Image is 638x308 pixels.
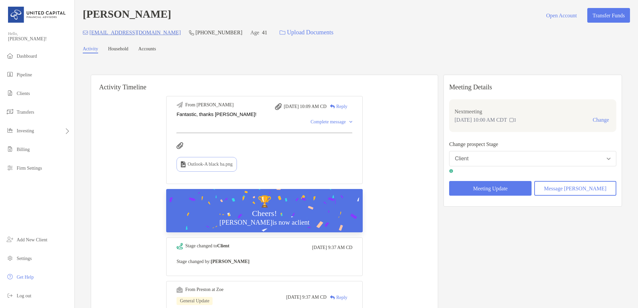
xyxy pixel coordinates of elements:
[6,235,14,243] img: add_new_client icon
[6,89,14,97] img: clients icon
[89,28,181,37] p: [EMAIL_ADDRESS][DOMAIN_NAME]
[255,195,274,209] div: 🏆
[177,142,183,149] img: attachments
[17,147,30,152] span: Billing
[211,259,250,264] b: [PERSON_NAME]
[217,218,312,226] div: [PERSON_NAME] is now a
[284,104,299,109] span: [DATE]
[83,31,88,35] img: Email Icon
[83,46,98,53] a: Activity
[311,119,352,125] div: Complete message
[534,181,616,196] button: Message [PERSON_NAME]
[6,145,14,153] img: billing icon
[91,75,438,91] h6: Activity Timeline
[6,291,14,299] img: logout icon
[6,70,14,78] img: pipeline icon
[17,110,34,115] span: Transfers
[454,116,507,124] p: [DATE] 10:00 AM CDT
[591,117,611,123] button: Change
[17,293,31,298] span: Log out
[607,158,611,160] img: Open dropdown arrow
[185,287,224,292] div: From Preston at Zoe
[6,164,14,172] img: firm-settings icon
[275,25,338,40] a: Upload Documents
[6,52,14,60] img: dashboard icon
[295,219,309,226] b: client
[8,36,70,42] span: [PERSON_NAME]!
[177,243,183,249] img: Event icon
[541,8,582,23] button: Open Account
[185,102,234,108] div: From [PERSON_NAME]
[300,104,327,109] span: 10:09 AM CD
[328,245,352,250] span: 9:37 AM CD
[177,112,352,117] div: Fantastic, thanks [PERSON_NAME]!
[449,169,453,173] img: tooltip
[17,91,30,96] span: Clients
[250,28,259,37] p: Age
[330,104,335,109] img: Reply icon
[6,108,14,116] img: transfers icon
[302,295,327,300] span: 9:37 AM CD
[188,162,233,167] span: Outlook-A black ba.png
[177,102,183,108] img: Event icon
[196,28,242,37] p: [PHONE_NUMBER]
[177,257,352,266] p: Stage changed by:
[138,46,156,53] a: Accounts
[249,209,280,218] div: Cheers!
[17,54,37,59] span: Dashboard
[327,103,347,110] div: Reply
[185,243,229,249] div: Stage changed to
[587,8,630,23] button: Transfer Funds
[177,297,213,305] div: General Update
[327,294,347,301] div: Reply
[275,103,282,110] img: attachment
[17,237,47,242] span: Add New Client
[217,243,230,248] b: Client
[17,166,42,171] span: Firm Settings
[449,151,616,166] button: Client
[262,28,267,37] p: 41
[17,72,32,77] span: Pipeline
[449,181,531,196] button: Meeting Update
[6,126,14,134] img: investing icon
[6,273,14,281] img: get-help icon
[6,254,14,262] img: settings icon
[83,8,171,23] h4: [PERSON_NAME]
[181,161,186,167] img: type
[8,3,66,27] img: United Capital Logo
[280,30,285,35] img: button icon
[349,121,352,123] img: Chevron icon
[177,287,183,293] img: Event icon
[17,256,32,261] span: Settings
[312,245,327,250] span: [DATE]
[17,128,34,133] span: Investing
[17,275,34,280] span: Get Help
[455,156,468,162] div: Client
[189,30,194,35] img: Phone Icon
[166,189,363,247] img: Confetti
[286,295,301,300] span: [DATE]
[449,140,616,148] p: Change prospect Stage
[510,117,516,123] img: communication type
[330,295,335,300] img: Reply icon
[449,83,616,91] p: Meeting Details
[108,46,128,53] a: Household
[454,107,611,116] p: Next meeting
